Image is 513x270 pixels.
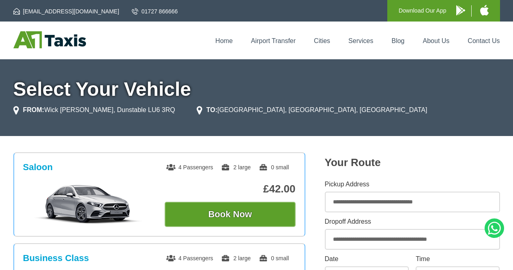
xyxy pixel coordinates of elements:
[132,7,178,15] a: 01727 866666
[221,164,251,171] span: 2 large
[468,37,500,44] a: Contact Us
[251,37,296,44] a: Airport Transfer
[27,184,149,225] img: Saloon
[480,5,489,15] img: A1 Taxis iPhone App
[259,164,289,171] span: 0 small
[197,105,427,115] li: [GEOGRAPHIC_DATA], [GEOGRAPHIC_DATA], [GEOGRAPHIC_DATA]
[325,256,409,262] label: Date
[325,218,500,225] label: Dropoff Address
[259,255,289,261] span: 0 small
[456,5,465,15] img: A1 Taxis Android App
[13,105,175,115] li: Wick [PERSON_NAME], Dunstable LU6 3RQ
[423,37,450,44] a: About Us
[314,37,330,44] a: Cities
[165,202,296,227] button: Book Now
[13,31,86,48] img: A1 Taxis St Albans LTD
[221,255,251,261] span: 2 large
[348,37,373,44] a: Services
[13,7,119,15] a: [EMAIL_ADDRESS][DOMAIN_NAME]
[166,255,213,261] span: 4 Passengers
[13,80,500,99] h1: Select Your Vehicle
[399,6,446,16] p: Download Our App
[165,183,296,195] p: £42.00
[391,37,404,44] a: Blog
[23,253,89,264] h3: Business Class
[325,156,500,169] h2: Your Route
[23,162,53,173] h3: Saloon
[325,181,500,188] label: Pickup Address
[215,37,233,44] a: Home
[206,106,217,113] strong: TO:
[166,164,213,171] span: 4 Passengers
[23,106,44,113] strong: FROM:
[416,256,500,262] label: Time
